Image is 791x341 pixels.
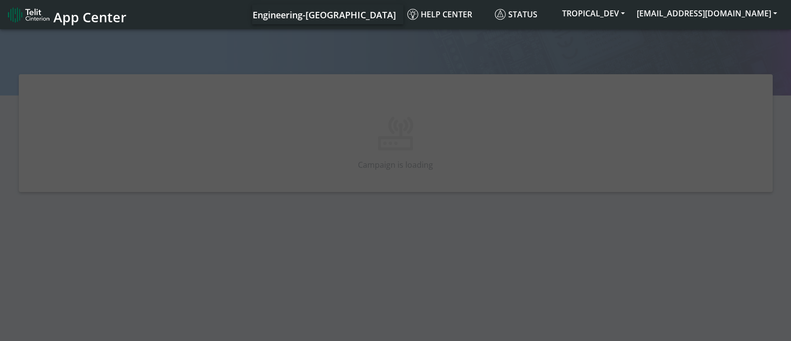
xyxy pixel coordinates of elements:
span: App Center [53,8,127,26]
a: App Center [8,4,125,25]
span: Engineering-[GEOGRAPHIC_DATA] [253,9,396,21]
a: Your current platform instance [252,4,395,24]
span: Help center [407,9,472,20]
img: status.svg [495,9,506,20]
img: knowledge.svg [407,9,418,20]
a: Status [491,4,556,24]
span: Status [495,9,537,20]
button: [EMAIL_ADDRESS][DOMAIN_NAME] [631,4,783,22]
a: Help center [403,4,491,24]
button: TROPICAL_DEV [556,4,631,22]
img: logo-telit-cinterion-gw-new.png [8,7,49,23]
